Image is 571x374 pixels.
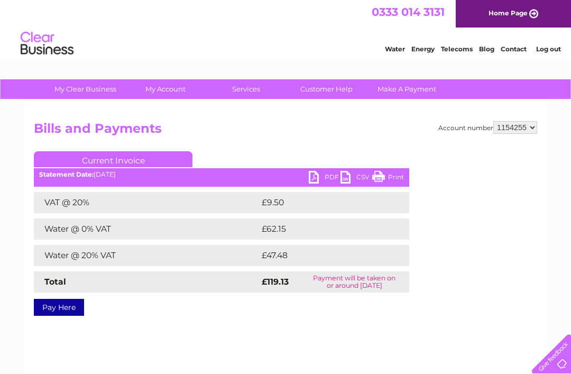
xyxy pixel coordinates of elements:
a: Services [202,79,290,99]
strong: Total [44,277,66,287]
a: Current Invoice [34,151,192,167]
a: Pay Here [34,299,84,316]
a: CSV [340,171,372,186]
a: Make A Payment [363,79,450,99]
a: Customer Help [283,79,370,99]
a: Water [385,45,405,53]
a: Energy [411,45,435,53]
h2: Bills and Payments [34,121,537,141]
a: My Account [122,79,209,99]
b: Statement Date: [39,170,94,178]
td: Water @ 20% VAT [34,245,259,266]
img: logo.png [20,28,74,60]
a: My Clear Business [42,79,129,99]
a: Contact [501,45,527,53]
td: VAT @ 20% [34,192,259,213]
a: PDF [309,171,340,186]
a: 0333 014 3131 [372,5,445,19]
div: [DATE] [34,171,409,178]
div: Account number [438,121,537,134]
div: Clear Business is a trading name of Verastar Limited (registered in [GEOGRAPHIC_DATA] No. 3667643... [36,6,536,51]
a: Telecoms [441,45,473,53]
td: £62.15 [259,218,386,240]
td: Water @ 0% VAT [34,218,259,240]
td: £9.50 [259,192,385,213]
a: Print [372,171,404,186]
a: Log out [536,45,561,53]
a: Blog [479,45,494,53]
strong: £119.13 [262,277,289,287]
td: £47.48 [259,245,388,266]
td: Payment will be taken on or around [DATE] [299,271,409,293]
